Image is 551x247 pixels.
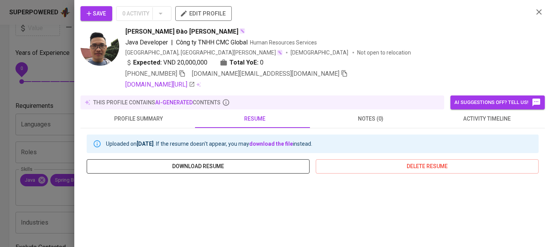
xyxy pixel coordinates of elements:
[239,28,245,34] img: magic_wand.svg
[175,10,232,16] a: edit profile
[171,38,173,47] span: |
[155,99,193,106] span: AI-generated
[192,70,339,77] span: [DOMAIN_NAME][EMAIL_ADDRESS][DOMAIN_NAME]
[80,27,119,66] img: 903c335793900b2e3cccb3da8a3b1bd3.jpg
[125,80,195,89] a: [DOMAIN_NAME][URL]
[125,49,283,56] div: [GEOGRAPHIC_DATA], [GEOGRAPHIC_DATA][PERSON_NAME]
[249,141,293,147] a: download the file
[181,9,226,19] span: edit profile
[454,98,541,107] span: AI suggestions off? Tell us!
[125,39,168,46] span: Java Developer
[229,58,258,67] b: Total YoE:
[125,27,238,36] span: [PERSON_NAME] Đào [PERSON_NAME]
[316,159,539,174] button: delete resume
[201,114,308,124] span: resume
[250,39,317,46] span: Human Resources Services
[85,114,192,124] span: profile summary
[175,6,232,21] button: edit profile
[93,162,303,171] span: download resume
[93,99,221,106] p: this profile contains contents
[322,162,532,171] span: delete resume
[106,137,312,151] div: Uploaded on . If the resume doesn't appear, you may instead.
[291,49,349,56] span: [DEMOGRAPHIC_DATA]
[277,49,283,56] img: magic_wand.svg
[176,39,248,46] span: Công ty TNHH CMC Global
[125,70,177,77] span: [PHONE_NUMBER]
[87,9,106,19] span: Save
[137,141,154,147] b: [DATE]
[357,49,411,56] p: Not open to relocation
[133,58,162,67] b: Expected:
[87,159,310,174] button: download resume
[80,6,112,21] button: Save
[317,114,424,124] span: notes (0)
[450,95,545,109] button: AI suggestions off? Tell us!
[260,58,264,67] span: 0
[433,114,540,124] span: activity timeline
[125,58,207,67] div: VND 20,000,000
